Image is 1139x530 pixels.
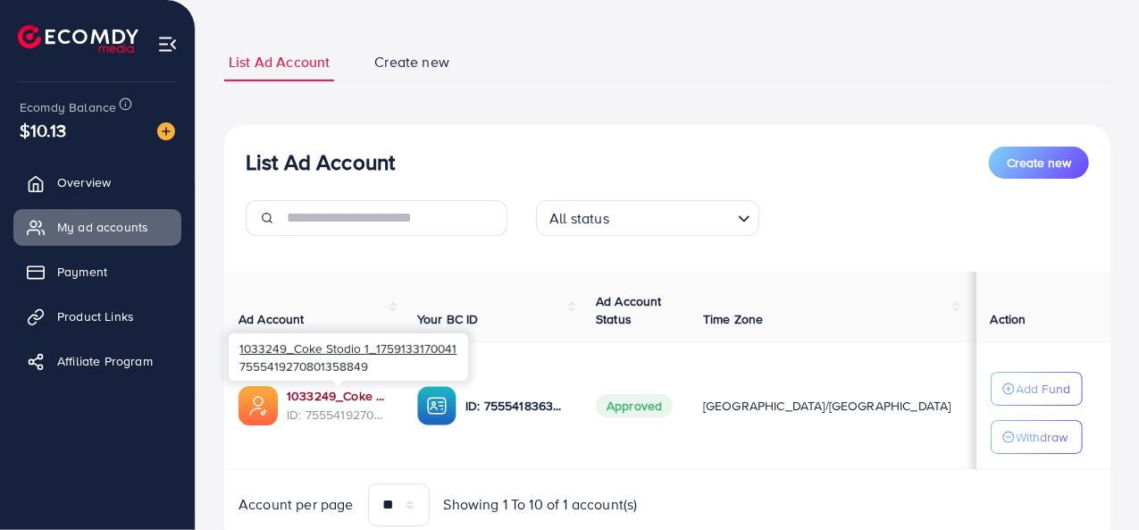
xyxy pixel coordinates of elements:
[17,112,69,149] span: $10.13
[13,209,181,245] a: My ad accounts
[703,310,763,328] span: Time Zone
[991,420,1083,454] button: Withdraw
[596,292,662,328] span: Ad Account Status
[417,310,479,328] span: Your BC ID
[239,340,456,357] span: 1033249_Coke Stodio 1_1759133170041
[287,406,389,424] span: ID: 7555419270801358849
[18,25,138,53] img: logo
[229,52,330,72] span: List Ad Account
[989,147,1089,179] button: Create new
[1063,450,1126,517] iframe: Chat
[239,386,278,425] img: ic-ads-acc.e4c84228.svg
[374,52,449,72] span: Create new
[57,352,153,370] span: Affiliate Program
[1007,154,1071,172] span: Create new
[417,386,456,425] img: ic-ba-acc.ded83a64.svg
[13,343,181,379] a: Affiliate Program
[57,307,134,325] span: Product Links
[13,299,181,334] a: Product Links
[13,164,181,200] a: Overview
[246,149,395,175] h3: List Ad Account
[57,173,111,191] span: Overview
[1017,378,1071,400] p: Add Fund
[157,122,175,140] img: image
[157,34,178,55] img: menu
[991,310,1026,328] span: Action
[57,218,148,236] span: My ad accounts
[615,202,731,231] input: Search for option
[703,397,951,415] span: [GEOGRAPHIC_DATA]/[GEOGRAPHIC_DATA]
[536,200,759,236] div: Search for option
[229,333,468,381] div: 7555419270801358849
[546,206,613,231] span: All status
[465,395,567,416] p: ID: 7555418363737128967
[991,372,1083,406] button: Add Fund
[444,494,638,515] span: Showing 1 To 10 of 1 account(s)
[13,254,181,290] a: Payment
[20,98,116,116] span: Ecomdy Balance
[287,387,389,405] a: 1033249_Coke Stodio 1_1759133170041
[57,263,107,281] span: Payment
[239,494,354,515] span: Account per page
[1017,426,1068,448] p: Withdraw
[239,310,305,328] span: Ad Account
[596,394,673,417] span: Approved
